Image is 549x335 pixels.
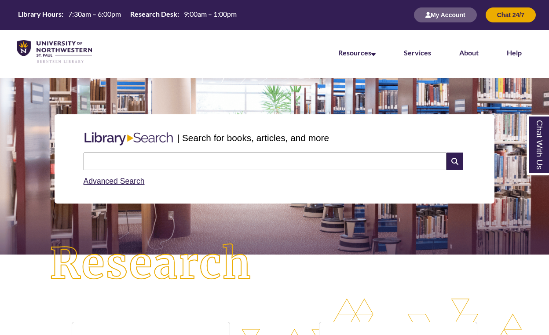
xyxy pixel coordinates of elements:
[27,221,274,307] img: Research
[404,48,431,57] a: Services
[507,48,522,57] a: Help
[127,9,180,19] th: Research Desk:
[414,7,477,22] button: My Account
[15,9,240,21] a: Hours Today
[338,48,376,57] a: Resources
[177,131,329,145] p: | Search for books, articles, and more
[486,7,536,22] button: Chat 24/7
[459,48,479,57] a: About
[68,10,121,18] span: 7:30am – 6:00pm
[15,9,240,20] table: Hours Today
[486,11,536,18] a: Chat 24/7
[15,9,65,19] th: Library Hours:
[414,11,477,18] a: My Account
[447,153,463,170] i: Search
[17,40,92,64] img: UNWSP Library Logo
[80,129,177,149] img: Libary Search
[84,177,145,186] a: Advanced Search
[184,10,237,18] span: 9:00am – 1:00pm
